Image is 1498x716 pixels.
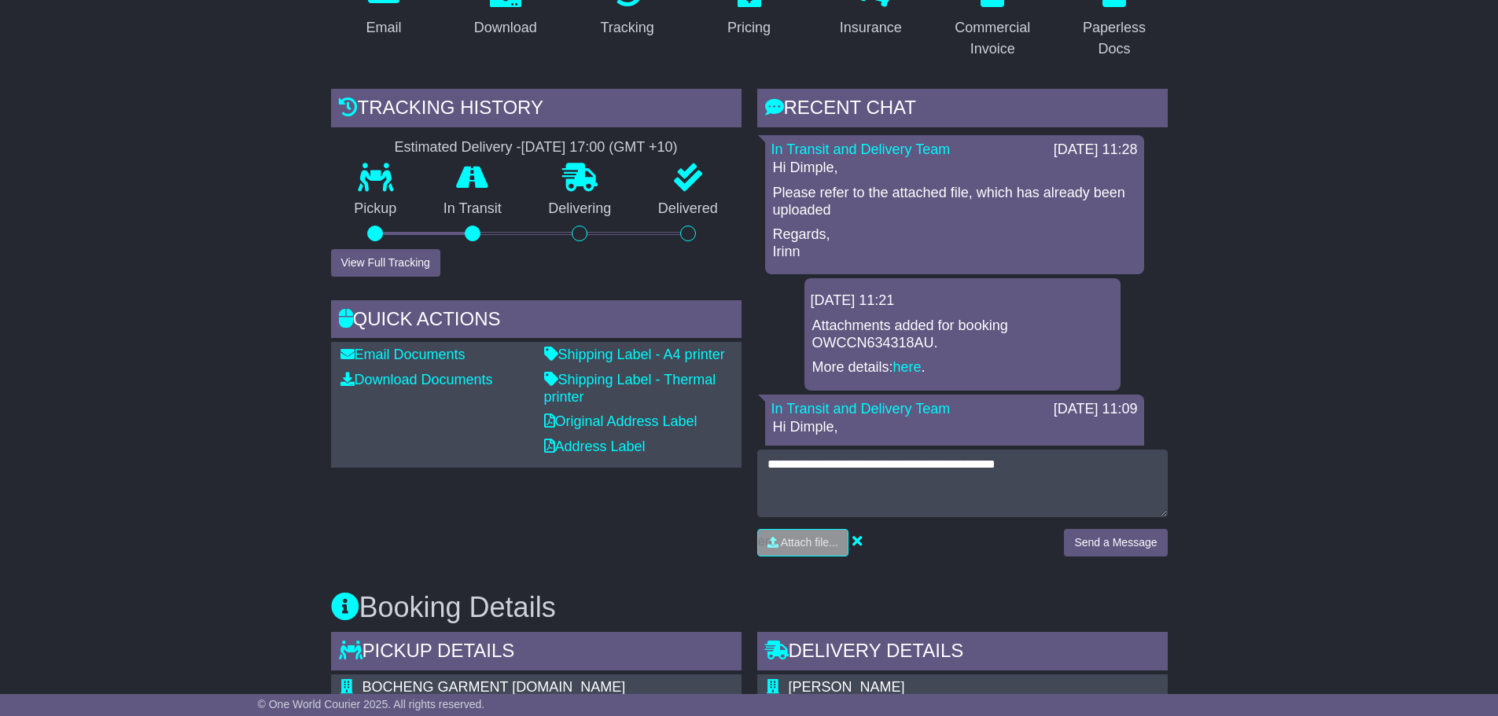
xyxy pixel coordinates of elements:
[840,17,902,39] div: Insurance
[363,679,626,695] span: BOCHENG GARMENT [DOMAIN_NAME]
[521,139,678,156] div: [DATE] 17:00 (GMT +10)
[771,401,951,417] a: In Transit and Delivery Team
[1054,141,1138,159] div: [DATE] 11:28
[600,17,653,39] div: Tracking
[812,359,1113,376] p: More details: .
[366,17,401,39] div: Email
[1064,529,1167,556] button: Send a Message
[757,89,1168,131] div: RECENT CHAT
[525,200,635,218] p: Delivering
[331,592,1168,623] h3: Booking Details
[474,17,537,39] div: Download
[420,200,525,218] p: In Transit
[544,439,646,454] a: Address Label
[340,347,466,362] a: Email Documents
[331,632,742,674] div: Pickup Details
[789,679,905,695] span: [PERSON_NAME]
[1072,17,1158,60] div: Paperless Docs
[635,200,742,218] p: Delivered
[773,160,1136,177] p: Hi Dimple,
[773,185,1136,218] p: Please refer to the attached file, which has already been uploaded
[544,347,725,362] a: Shipping Label - A4 printer
[773,226,1136,260] p: Regards, Irinn
[1054,401,1138,418] div: [DATE] 11:09
[544,372,716,405] a: Shipping Label - Thermal printer
[771,141,951,157] a: In Transit and Delivery Team
[331,139,742,156] div: Estimated Delivery -
[331,249,440,277] button: View Full Tracking
[812,318,1113,351] p: Attachments added for booking OWCCN634318AU.
[950,17,1036,60] div: Commercial Invoice
[331,200,421,218] p: Pickup
[544,413,697,429] a: Original Address Label
[331,89,742,131] div: Tracking history
[258,698,485,710] span: © One World Courier 2025. All rights reserved.
[773,444,1136,495] p: We are currently in the process of checking, and we will provide you with an update as soon as we...
[331,300,742,343] div: Quick Actions
[727,17,771,39] div: Pricing
[893,359,922,375] a: here
[757,632,1168,674] div: Delivery Details
[811,292,1114,310] div: [DATE] 11:21
[773,419,1136,436] p: Hi Dimple,
[340,372,493,387] a: Download Documents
